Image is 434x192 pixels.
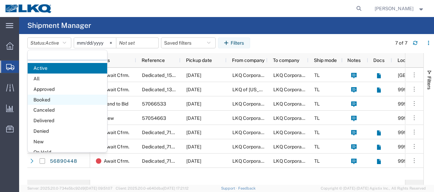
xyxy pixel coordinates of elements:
span: All [28,74,107,84]
span: Dedicated_1560_1635_Eng Trans [142,73,216,78]
span: Notes [347,58,361,63]
span: LKQ Corporation [273,130,310,135]
span: Dedicated_1340_1635_Eng Trans [142,87,216,92]
span: 57066533 [142,101,166,107]
span: Await Cfrm. [104,125,129,140]
span: Await Cfrm. [104,154,129,168]
span: LKQ Corporation [273,144,310,149]
span: Canceled [28,105,107,115]
span: Robert Benette [375,5,414,12]
span: TL [314,73,320,78]
span: 10/15/2025 [186,115,201,121]
span: TL [314,130,320,135]
span: Filters [426,76,432,90]
span: New [104,111,114,125]
span: Copyright © [DATE]-[DATE] Agistix Inc., All Rights Reserved [321,186,426,191]
input: Not set [74,38,116,48]
span: LKQ of Indiana - Avon, In [232,87,294,92]
span: LKQ Corporation [273,158,310,164]
span: 10/27/2025 [186,158,201,164]
a: Support [221,186,238,190]
span: Booked [28,95,107,105]
input: Not set [116,38,158,48]
span: LKQ Corporation [232,73,269,78]
span: To company [273,58,299,63]
span: Client: 2025.20.0-e640dba [116,186,189,190]
span: Delivered [28,115,107,126]
span: Server: 2025.20.0-734e5bc92d9 [27,186,113,190]
span: 11/10/2025 [186,130,201,135]
span: Await Cfrm. [104,82,129,97]
span: LKQ Corporation [232,144,269,149]
a: 56890448 [49,156,77,167]
span: 11/03/2025 [186,144,201,149]
span: LKQ Corporation [273,73,310,78]
span: From company [232,58,264,63]
span: LKQ Corporation [232,101,269,107]
span: Send to Bid [104,97,128,111]
span: 10/14/2025 [186,101,201,107]
span: LKQ Corporation [273,87,310,92]
span: Dedicated_7100_1635_Eng Trans [142,158,216,164]
span: [DATE] 09:51:07 [85,186,113,190]
span: Active [28,63,107,74]
span: Active [45,40,59,46]
span: TL [314,87,320,92]
span: Docs [373,58,385,63]
span: Await Cfrm. [104,140,129,154]
div: 7 of 7 [395,39,407,47]
span: LKQ Corporation [232,158,269,164]
h4: Shipment Manager [27,17,91,34]
span: TL [314,101,320,107]
span: On Hold [28,147,107,158]
span: [DATE] 17:21:12 [163,186,189,190]
span: LKQ Corporation [232,115,269,121]
span: 11/13/2025 [186,73,201,78]
span: Pickup date [186,58,212,63]
button: [PERSON_NAME] [374,4,425,13]
span: New [28,137,107,147]
span: TL [314,115,320,121]
img: logo [5,3,53,14]
span: 57054663 [142,115,166,121]
span: Ship mode [314,58,337,63]
span: TL [314,158,320,164]
span: LKQ Corporation [273,101,310,107]
span: Approved [28,84,107,95]
span: LKQ Corporation [273,115,310,121]
span: 11/13/2025 [186,87,201,92]
button: Filters [218,37,250,48]
a: Feedback [238,186,256,190]
span: Denied [28,126,107,137]
span: Dedicated_7100_1635_Eng Trans [142,144,216,149]
span: Dedicated_7100_1635_Eng Trans [142,130,216,135]
span: TL [314,144,320,149]
button: Saved filters [161,37,216,48]
span: Await Cfrm. [104,68,129,82]
span: Reference [142,58,165,63]
span: Location [397,58,417,63]
button: Status:Active [27,37,71,48]
span: LKQ Corporation [232,130,269,135]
